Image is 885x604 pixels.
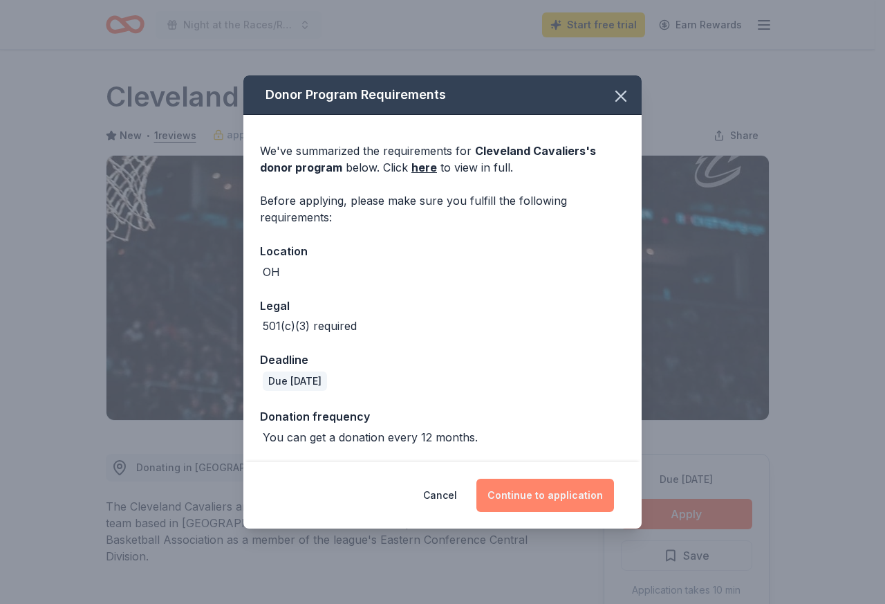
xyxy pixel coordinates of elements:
div: Due [DATE] [263,372,327,391]
button: Continue to application [476,479,614,512]
div: You can get a donation every 12 months. [263,429,478,446]
div: OH [263,264,280,280]
div: Before applying, please make sure you fulfill the following requirements: [260,192,625,226]
div: Location [260,242,625,260]
div: Donor Program Requirements [243,75,642,115]
button: Cancel [423,479,457,512]
div: Donation frequency [260,408,625,425]
div: 501(c)(3) required [263,318,357,334]
div: We've summarized the requirements for below. Click to view in full. [260,143,625,176]
a: here [411,159,437,176]
div: Deadline [260,351,625,369]
div: Legal [260,297,625,315]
